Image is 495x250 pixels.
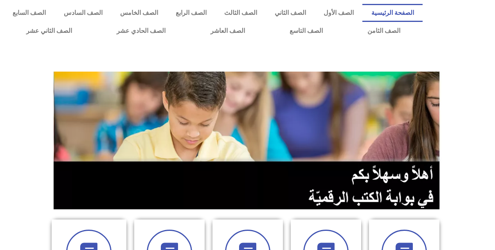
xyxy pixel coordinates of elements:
[167,4,215,22] a: الصف الرابع
[215,4,266,22] a: الصف الثالث
[267,22,345,40] a: الصف التاسع
[111,4,167,22] a: الصف الخامس
[362,4,423,22] a: الصفحة الرئيسية
[188,22,267,40] a: الصف العاشر
[55,4,111,22] a: الصف السادس
[4,4,55,22] a: الصف السابع
[4,22,94,40] a: الصف الثاني عشر
[266,4,315,22] a: الصف الثاني
[315,4,362,22] a: الصف الأول
[345,22,423,40] a: الصف الثامن
[94,22,188,40] a: الصف الحادي عشر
